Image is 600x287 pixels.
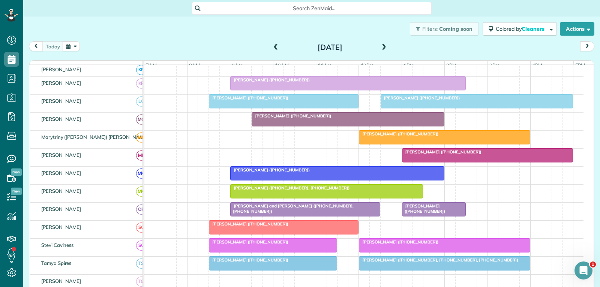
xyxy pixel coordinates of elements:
[136,186,146,197] span: MM
[40,206,83,212] span: [PERSON_NAME]
[402,62,415,68] span: 1pm
[380,95,460,101] span: [PERSON_NAME] ([PHONE_NUMBER])
[40,134,150,140] span: Marytriny ([PERSON_NAME]) [PERSON_NAME]
[42,41,63,51] button: today
[439,26,473,32] span: Coming soon
[208,257,289,263] span: [PERSON_NAME] ([PHONE_NUMBER])
[522,26,546,32] span: Cleaners
[560,22,594,36] button: Actions
[208,95,289,101] span: [PERSON_NAME] ([PHONE_NUMBER])
[187,62,201,68] span: 8am
[483,22,557,36] button: Colored byCleaners
[273,62,290,68] span: 10am
[230,167,310,173] span: [PERSON_NAME] ([PHONE_NUMBER])
[136,222,146,233] span: SC
[283,43,377,51] h2: [DATE]
[40,224,83,230] span: [PERSON_NAME]
[251,113,331,119] span: [PERSON_NAME] ([PHONE_NUMBER])
[40,116,83,122] span: [PERSON_NAME]
[136,96,146,107] span: LC
[136,65,146,75] span: KR
[230,62,244,68] span: 9am
[422,26,438,32] span: Filters:
[358,257,518,263] span: [PERSON_NAME] ([PHONE_NUMBER], [PHONE_NUMBER], [PHONE_NUMBER])
[358,239,439,245] span: [PERSON_NAME] ([PHONE_NUMBER])
[574,62,587,68] span: 5pm
[40,188,83,194] span: [PERSON_NAME]
[136,78,146,89] span: KR
[29,41,43,51] button: prev
[208,239,289,245] span: [PERSON_NAME] ([PHONE_NUMBER])
[40,66,83,72] span: [PERSON_NAME]
[40,260,73,266] span: Tamya Spires
[40,242,75,248] span: Stevi Caviness
[136,168,146,179] span: MM
[11,168,22,176] span: New
[136,204,146,215] span: OR
[580,41,594,51] button: next
[40,170,83,176] span: [PERSON_NAME]
[402,149,482,155] span: [PERSON_NAME] ([PHONE_NUMBER])
[136,132,146,143] span: ME
[574,261,592,279] iframe: Intercom live chat
[531,62,544,68] span: 4pm
[208,221,289,227] span: [PERSON_NAME] ([PHONE_NUMBER])
[144,62,158,68] span: 7am
[136,276,146,287] span: TG
[402,203,445,214] span: [PERSON_NAME] ([PHONE_NUMBER])
[136,258,146,269] span: TS
[40,98,83,104] span: [PERSON_NAME]
[11,188,22,195] span: New
[136,150,146,161] span: ML
[40,80,83,86] span: [PERSON_NAME]
[359,62,375,68] span: 12pm
[40,152,83,158] span: [PERSON_NAME]
[445,62,458,68] span: 2pm
[590,261,596,267] span: 1
[40,278,83,284] span: [PERSON_NAME]
[496,26,547,32] span: Colored by
[316,62,333,68] span: 11am
[230,77,310,83] span: [PERSON_NAME] ([PHONE_NUMBER])
[136,114,146,125] span: MG
[230,203,354,214] span: [PERSON_NAME] and [PERSON_NAME] ([PHONE_NUMBER], [PHONE_NUMBER])
[488,62,501,68] span: 3pm
[136,240,146,251] span: SC
[230,185,350,191] span: [PERSON_NAME] ([PHONE_NUMBER], [PHONE_NUMBER])
[358,131,439,137] span: [PERSON_NAME] ([PHONE_NUMBER])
